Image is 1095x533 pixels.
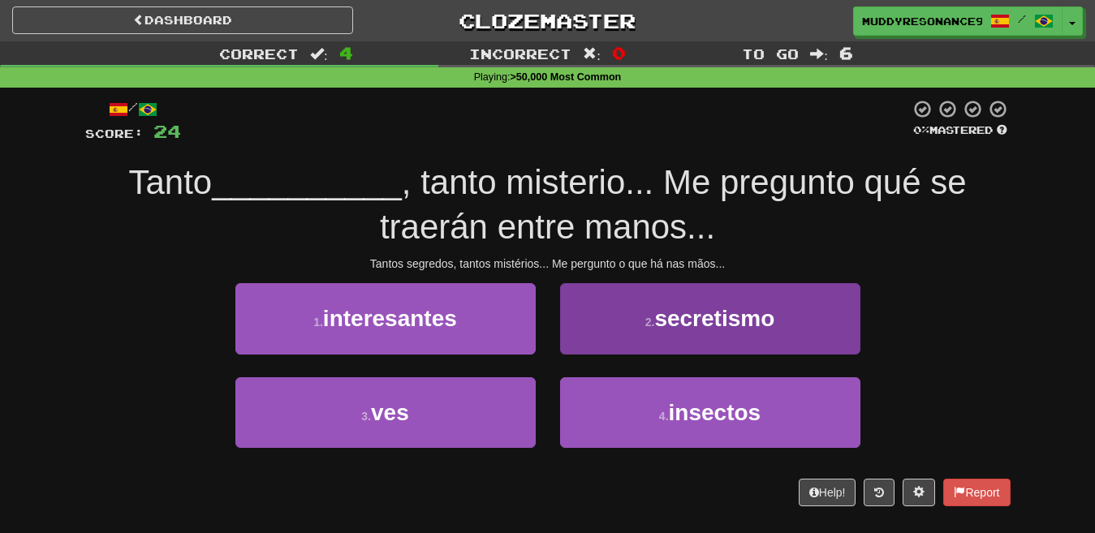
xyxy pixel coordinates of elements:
small: 4 . [659,410,669,423]
button: 4.insectos [560,377,860,448]
a: Dashboard [12,6,353,34]
span: 0 [612,43,626,62]
span: MuddyResonance9166 [862,14,982,28]
button: Report [943,479,1010,506]
div: / [85,99,181,119]
span: 6 [839,43,853,62]
span: : [310,47,328,61]
button: 2.secretismo [560,283,860,354]
small: 1 . [313,316,323,329]
span: secretismo [654,306,774,331]
span: : [583,47,601,61]
button: 1.interesantes [235,283,536,354]
span: Incorrect [469,45,571,62]
a: Clozemaster [377,6,718,35]
span: ves [371,400,409,425]
span: 24 [153,121,181,141]
span: / [1018,13,1026,24]
button: 3.ves [235,377,536,448]
button: Help! [799,479,856,506]
span: Score: [85,127,144,140]
small: 3 . [361,410,371,423]
div: Tantos segredos, tantos mistérios... Me pergunto o que há nas mãos... [85,256,1011,272]
strong: >50,000 Most Common [510,71,621,83]
button: Round history (alt+y) [864,479,895,506]
span: : [810,47,828,61]
span: Correct [219,45,299,62]
span: __________ [212,163,402,201]
span: 0 % [913,123,929,136]
span: To go [742,45,799,62]
span: 4 [339,43,353,62]
span: interesantes [323,306,457,331]
span: , tanto misterio... Me pregunto qué se traerán entre manos... [380,163,967,246]
span: insectos [669,400,761,425]
a: MuddyResonance9166 / [853,6,1063,36]
div: Mastered [910,123,1011,138]
span: Tanto [128,163,212,201]
small: 2 . [645,316,655,329]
